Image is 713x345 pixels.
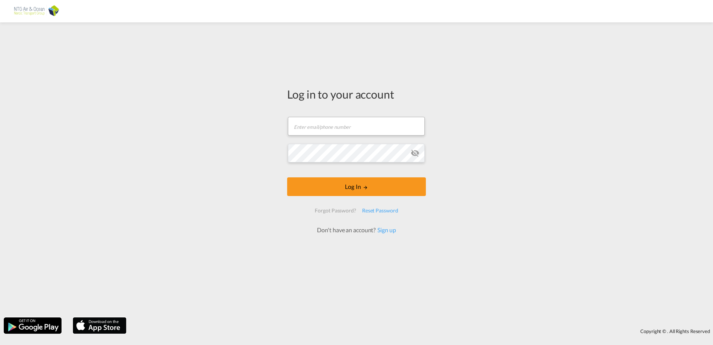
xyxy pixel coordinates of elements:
[11,3,62,20] img: e656f910b01211ecad38b5b032e214e6.png
[288,117,425,136] input: Enter email/phone number
[72,317,127,335] img: apple.png
[287,86,426,102] div: Log in to your account
[3,317,62,335] img: google.png
[130,325,713,338] div: Copyright © . All Rights Reserved
[287,177,426,196] button: LOGIN
[309,226,404,234] div: Don't have an account?
[411,149,420,158] md-icon: icon-eye-off
[359,204,401,217] div: Reset Password
[312,204,359,217] div: Forgot Password?
[376,226,396,233] a: Sign up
